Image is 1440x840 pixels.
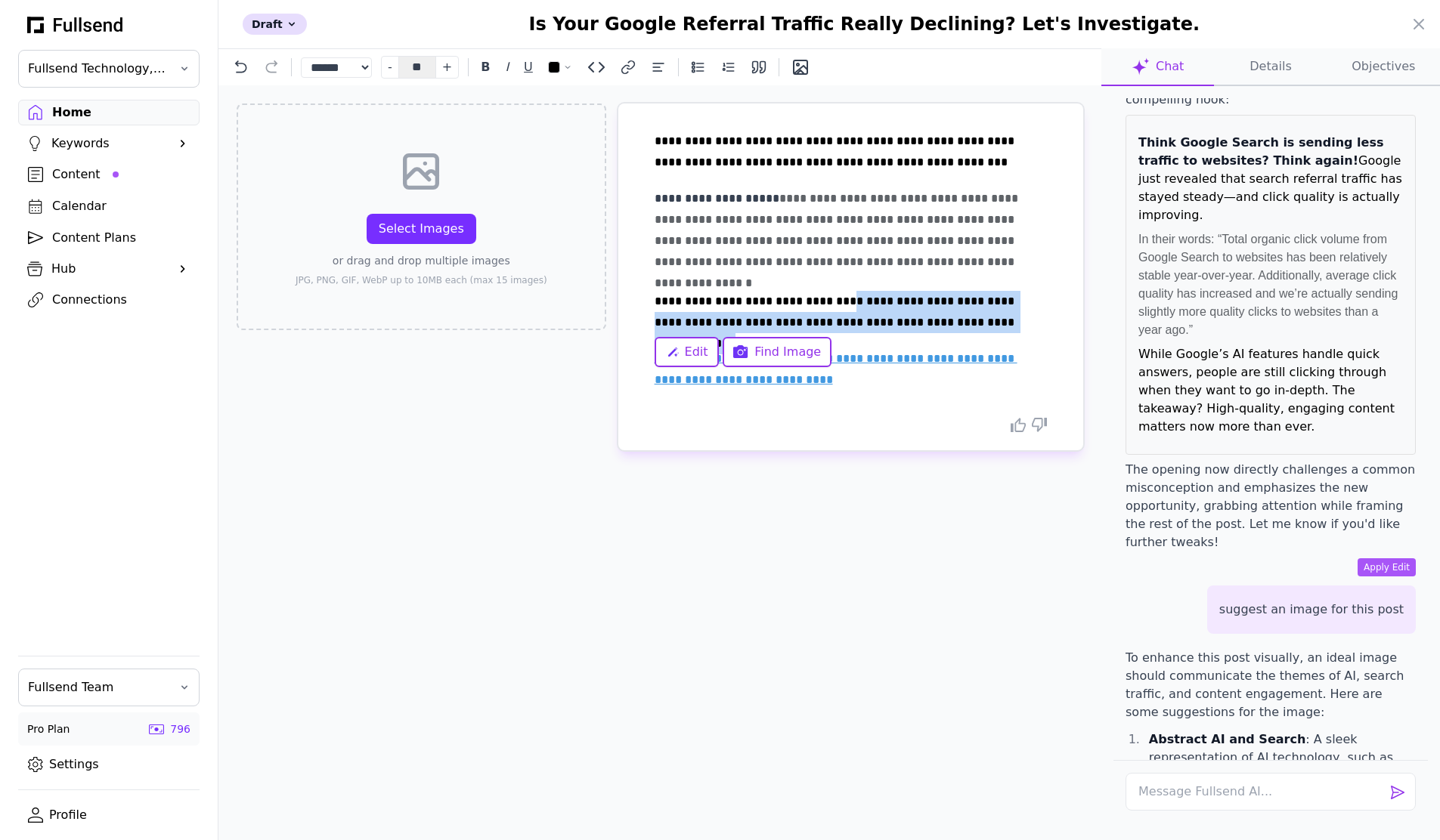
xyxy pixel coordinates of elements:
p: suggest an image for this post [1219,601,1404,619]
button: Text alignment [648,57,669,78]
button: U [521,55,536,79]
div: Draft [243,14,307,35]
strong: B [481,60,490,74]
strong: Think Google Search is sending less traffic to websites? Think again! [1138,135,1383,168]
button: Numbered list [718,57,739,78]
button: Apply Edit [1358,558,1416,576]
button: Chat [1101,48,1214,86]
button: Details [1214,48,1327,86]
span: Google just revealed that search referral traffic has stayed steady—and click quality is actually... [1138,135,1402,222]
button: - [382,57,399,78]
button: Edit [655,337,719,367]
button: Bullet list [688,57,709,78]
p: or drag and drop multiple images [333,253,510,268]
button: Find Image [723,337,831,367]
button: + [435,57,458,78]
span: Find Image [754,343,821,361]
button: I [502,55,512,79]
p: : A sleek representation of AI technology, such as layered digital waves, a magnifying glass over... [1149,730,1416,839]
u: U [524,60,533,74]
em: I [505,60,509,74]
span: Edit [685,343,708,361]
div: Select Images [379,220,464,238]
button: Blockquote [748,57,770,78]
button: Select Images [367,214,476,244]
p: To enhance this post visually, an ideal image should communicate the themes of AI, search traffic... [1126,649,1416,721]
button: Insert image [788,55,813,79]
button: B [478,55,493,79]
span: While Google’s AI features handle quick answers, people are still clicking through when they want... [1138,347,1395,434]
p: JPG, PNG, GIF, WebP up to 10MB each (max 15 images) [296,274,547,286]
strong: Abstract AI and Search [1149,732,1305,746]
p: The opening now directly challenges a common misconception and emphasizes the new opportunity, gr... [1126,461,1416,551]
button: Code block [584,55,609,79]
h1: Is Your Google Referral Traffic Really Declining? Let's Investigate. [416,12,1313,36]
button: Objectives [1327,48,1440,86]
span: In their words: “Total organic click volume from Google Search to websites has been relatively st... [1138,233,1398,336]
